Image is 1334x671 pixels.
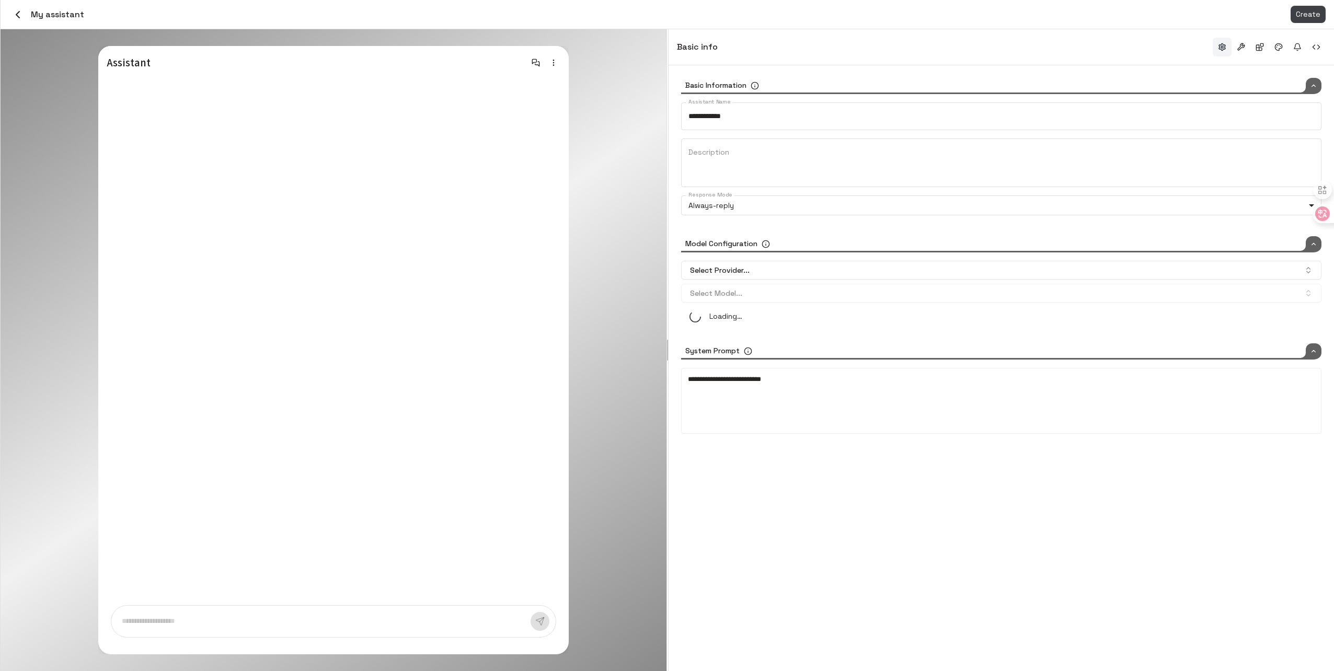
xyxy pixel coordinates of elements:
[107,54,447,71] p: Assistant
[1288,38,1307,56] button: Notifications
[681,261,1321,280] button: Select Provider...
[688,98,730,106] label: Assistant Name
[688,200,1305,211] p: Always-reply
[1269,38,1288,56] button: Branding
[1307,38,1326,56] button: Embed
[685,345,740,357] h6: System Prompt
[688,191,732,199] label: Response Mode
[1250,38,1269,56] button: Integrations
[685,238,757,250] h6: Model Configuration
[1232,38,1250,56] button: Tools
[709,311,1313,322] p: Loading…
[685,80,746,91] h6: Basic Information
[1213,38,1232,56] button: Basic info
[677,40,718,54] h6: Basic info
